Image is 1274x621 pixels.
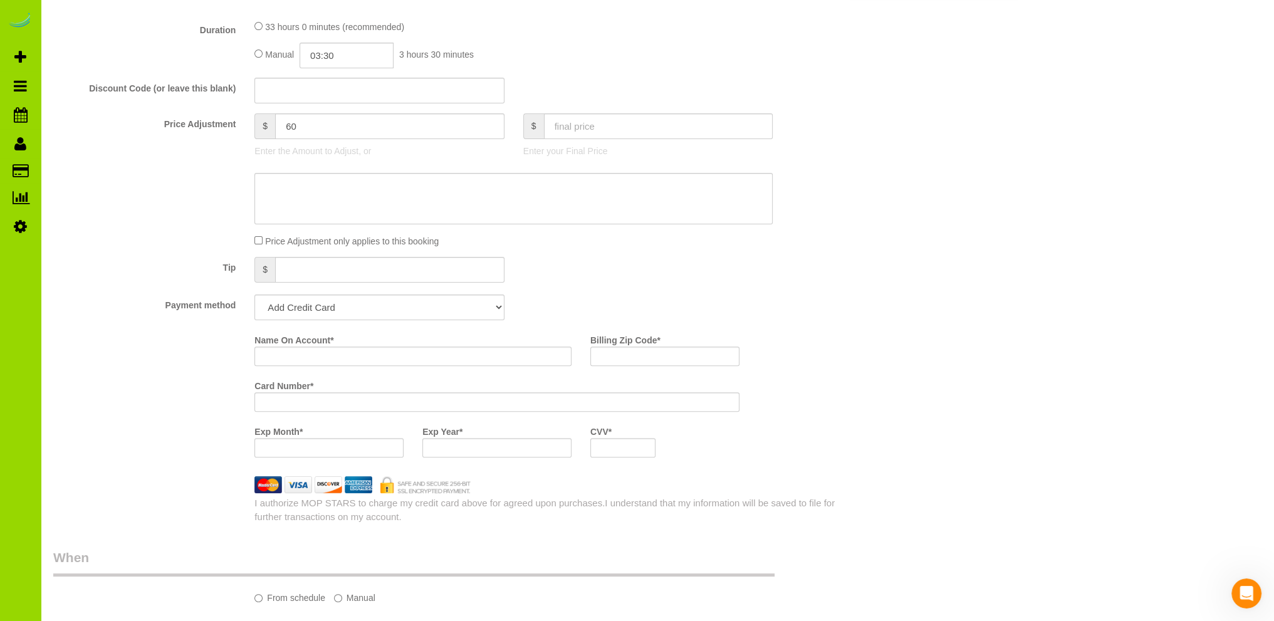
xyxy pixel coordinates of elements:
[334,594,342,602] input: Manual
[44,295,245,311] label: Payment method
[422,421,462,438] label: Exp Year
[590,330,660,347] label: Billing Zip Code
[254,498,835,521] span: I understand that my information will be saved to file for further transactions on my account.
[44,257,245,274] label: Tip
[265,236,439,246] span: Price Adjustment only applies to this booking
[53,548,775,577] legend: When
[334,587,375,604] label: Manual
[254,375,313,392] label: Card Number
[44,78,245,95] label: Discount Code (or leave this blank)
[544,113,773,139] input: final price
[1231,578,1261,608] iframe: Intercom live chat
[523,145,773,157] p: Enter your Final Price
[245,496,849,523] div: I authorize MOP STARS to charge my credit card above for agreed upon purchases.
[590,421,612,438] label: CVV
[265,22,404,32] span: 33 hours 0 minutes (recommended)
[265,50,294,60] span: Manual
[44,19,245,36] label: Duration
[254,594,263,602] input: From schedule
[254,587,325,604] label: From schedule
[8,13,33,30] img: Automaid Logo
[254,421,303,438] label: Exp Month
[399,50,474,60] span: 3 hours 30 minutes
[254,145,504,157] p: Enter the Amount to Adjust, or
[523,113,544,139] span: $
[254,113,275,139] span: $
[44,113,245,130] label: Price Adjustment
[254,257,275,283] span: $
[254,330,333,347] label: Name On Account
[245,476,480,493] img: credit cards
